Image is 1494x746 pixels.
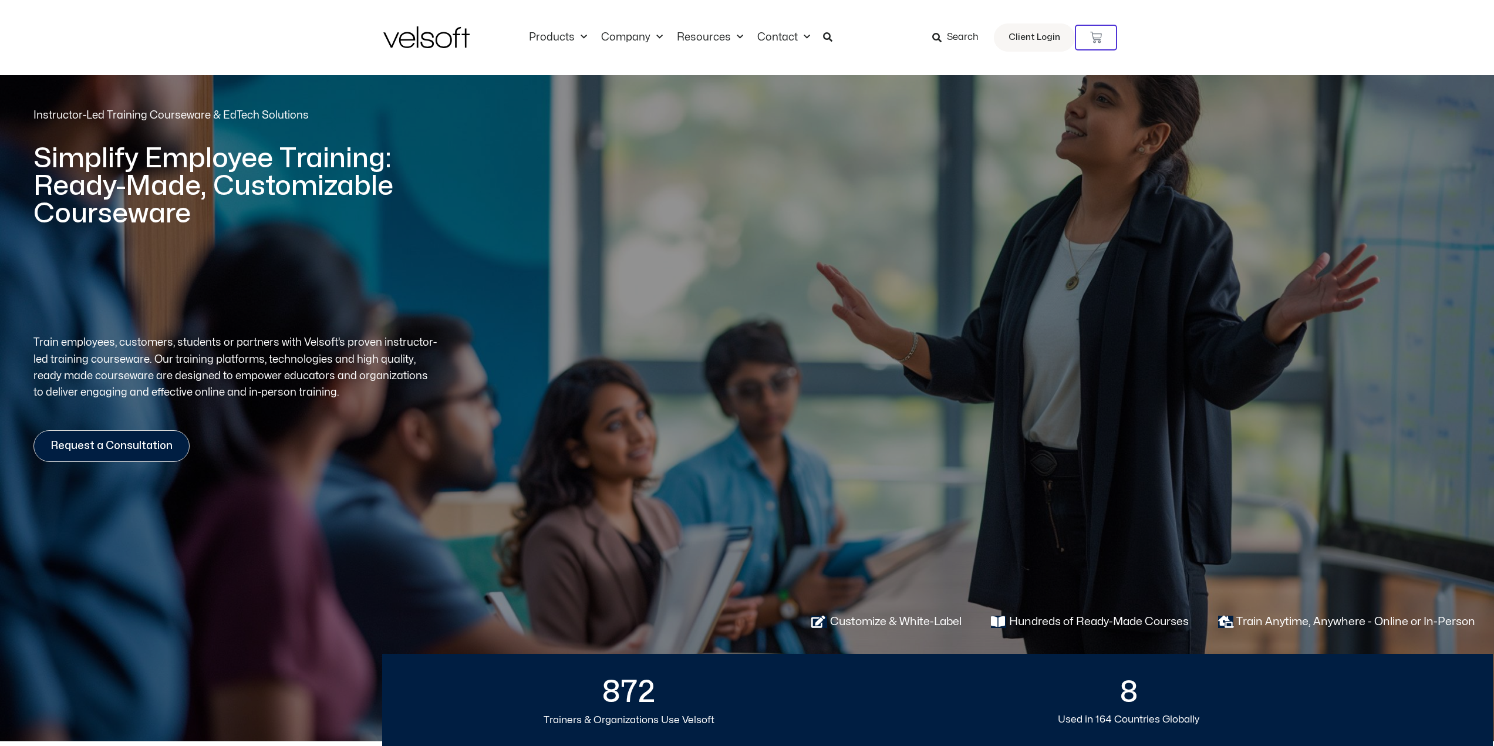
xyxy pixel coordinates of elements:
span: 872 [602,678,655,708]
span: Client Login [1009,30,1060,45]
span: Customize & White-Label [827,614,962,630]
span: Search [947,30,979,45]
span: 8 [1120,678,1138,707]
h1: Simplify Employee Training: Ready-Made, Customizable Courseware [33,145,428,228]
div: Trainers & Organizations Use Velsoft [406,708,852,733]
a: ResourcesMenu Toggle [670,31,750,44]
a: ProductsMenu Toggle [522,31,594,44]
a: CompanyMenu Toggle [594,31,670,44]
a: Search [932,28,987,48]
h2: Instructor-Led Training Courseware & EdTech Solutions [33,108,428,123]
nav: Menu [522,31,817,44]
a: ContactMenu Toggle [750,31,817,44]
span: Hundreds of Ready-Made Courses [1006,614,1189,630]
span: Train Anytime, Anywhere - Online or In-Person [1233,614,1475,630]
img: Velsoft Training Materials [383,26,470,48]
div: Used in 164 Countries Globally [906,707,1352,733]
a: Client Login [994,23,1075,52]
a: Request a Consultation [33,430,190,462]
p: Train employees, customers, students or partners with Velsoft’s proven instructor-led training co... [33,335,437,400]
span: Request a Consultation [50,440,173,452]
